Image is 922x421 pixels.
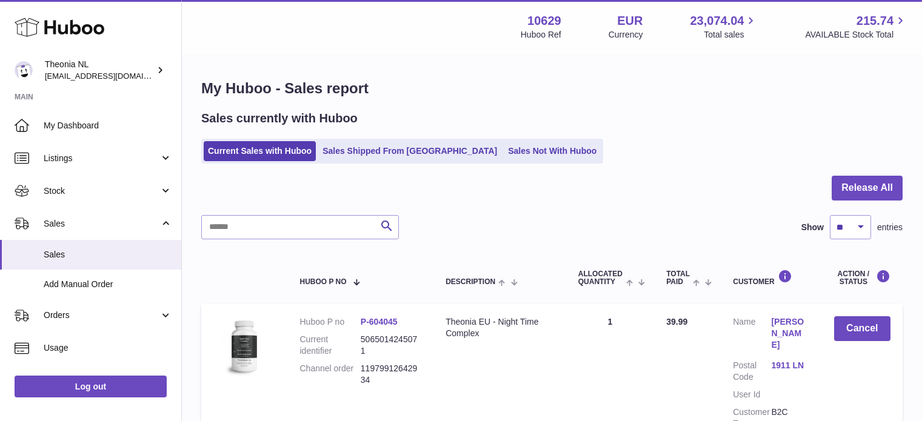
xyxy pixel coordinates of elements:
span: Sales [44,249,172,260]
dd: 11979912642934 [361,363,421,386]
img: info@wholesomegoods.eu [15,61,33,79]
button: Cancel [834,316,890,341]
strong: 10629 [527,13,561,29]
span: Total paid [666,270,690,286]
dt: Current identifier [299,334,360,357]
dt: Huboo P no [299,316,360,328]
span: Add Manual Order [44,279,172,290]
a: Sales Shipped From [GEOGRAPHIC_DATA] [318,141,501,161]
div: Theonia EU - Night Time Complex [446,316,554,339]
span: Total sales [704,29,758,41]
img: 106291725893109.jpg [213,316,274,377]
span: AVAILABLE Stock Total [805,29,907,41]
span: 23,074.04 [690,13,744,29]
div: Huboo Ref [521,29,561,41]
a: Current Sales with Huboo [204,141,316,161]
span: Description [446,278,495,286]
h2: Sales currently with Huboo [201,110,358,127]
span: [EMAIL_ADDRESS][DOMAIN_NAME] [45,71,178,81]
strong: EUR [617,13,643,29]
span: My Dashboard [44,120,172,131]
button: Release All [832,176,903,201]
dt: Name [733,316,771,354]
label: Show [801,222,824,233]
dt: Postal Code [733,360,771,383]
a: [PERSON_NAME] [771,316,809,351]
div: Currency [609,29,643,41]
span: 215.74 [857,13,894,29]
span: 39.99 [666,317,687,327]
div: Theonia NL [45,59,154,82]
dt: User Id [733,389,771,400]
span: Listings [44,153,159,164]
a: 23,074.04 Total sales [690,13,758,41]
a: P-604045 [361,317,398,327]
a: Sales Not With Huboo [504,141,601,161]
div: Action / Status [834,270,890,286]
span: ALLOCATED Quantity [578,270,623,286]
span: Sales [44,218,159,230]
span: Orders [44,310,159,321]
div: Customer [733,270,809,286]
span: Usage [44,342,172,354]
a: Log out [15,376,167,397]
span: Huboo P no [299,278,346,286]
span: Stock [44,185,159,197]
dd: 5065014245071 [361,334,421,357]
dt: Channel order [299,363,360,386]
h1: My Huboo - Sales report [201,79,903,98]
a: 1911 LN [771,360,809,371]
span: entries [877,222,903,233]
a: 215.74 AVAILABLE Stock Total [805,13,907,41]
